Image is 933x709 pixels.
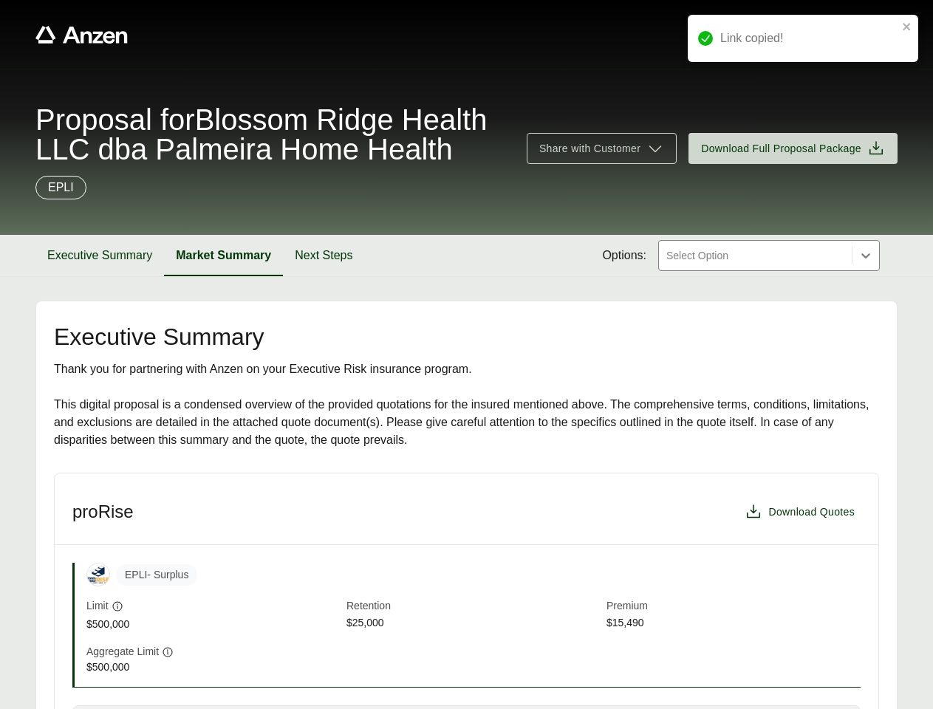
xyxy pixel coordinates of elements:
span: EPLI - Surplus [116,564,197,586]
span: Share with Customer [539,141,640,157]
button: Share with Customer [527,133,677,164]
span: $500,000 [86,660,341,675]
a: Anzen website [35,26,128,44]
button: Market Summary [164,235,283,276]
button: Executive Summary [35,235,164,276]
button: Next Steps [283,235,364,276]
button: close [902,21,912,32]
button: Download Full Proposal Package [688,133,898,164]
h3: proRise [72,501,134,523]
span: Retention [346,598,601,615]
div: Thank you for partnering with Anzen on your Executive Risk insurance program. This digital propos... [54,360,879,449]
h2: Executive Summary [54,325,879,349]
span: Proposal for Blossom Ridge Health LLC dba Palmeira Home Health [35,105,509,164]
span: $25,000 [346,615,601,632]
p: EPLI [48,179,74,196]
img: proRise Insurance Services LLC [87,564,109,586]
button: Download Quotes [739,497,861,527]
span: Download Full Proposal Package [701,141,861,157]
span: Limit [86,598,109,614]
span: Aggregate Limit [86,644,159,660]
span: $500,000 [86,617,341,632]
span: Download Quotes [768,504,855,520]
div: Link copied! [720,30,898,47]
span: Options: [602,247,646,264]
span: $15,490 [606,615,861,632]
span: Premium [606,598,861,615]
